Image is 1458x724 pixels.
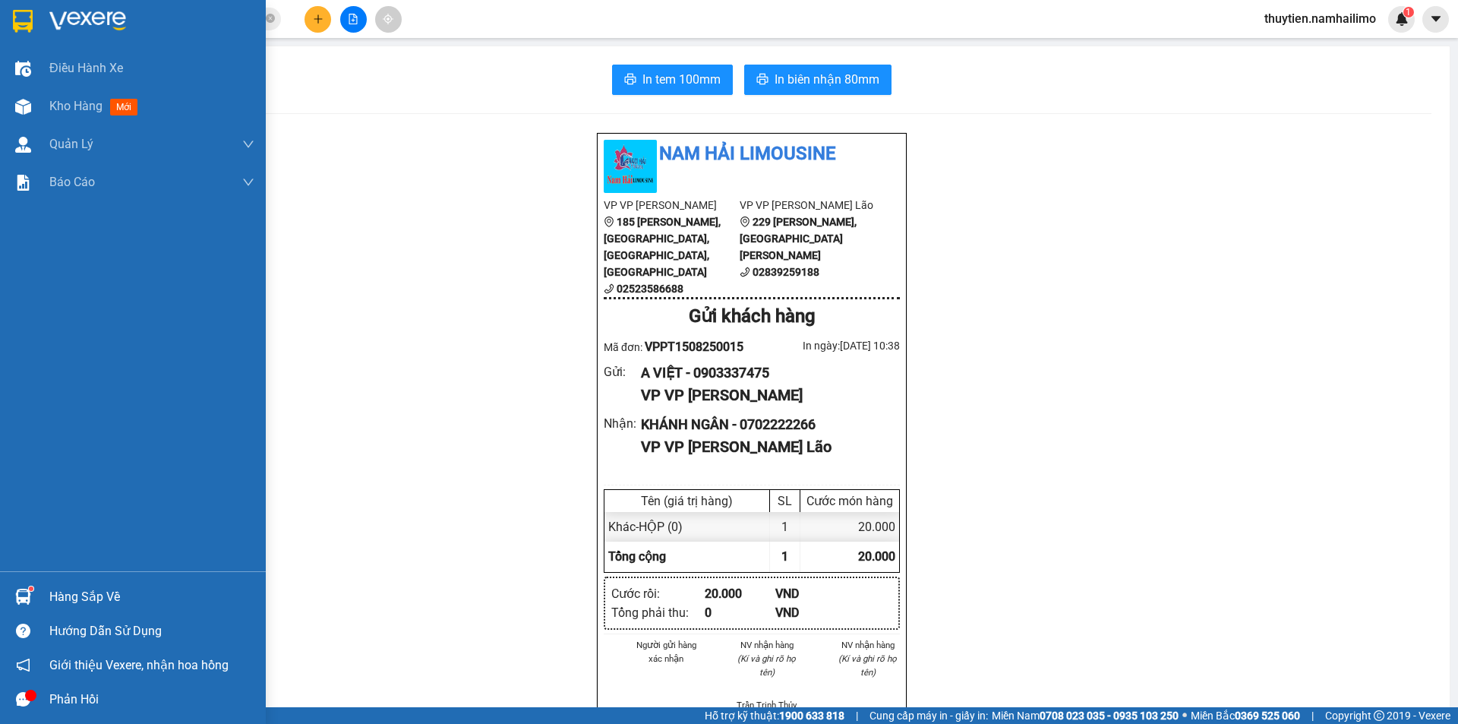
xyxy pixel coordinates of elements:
sup: 1 [1403,7,1414,17]
span: In tem 100mm [642,70,721,89]
div: Cước món hàng [804,494,895,508]
span: close-circle [266,12,275,27]
span: phone [604,283,614,294]
img: logo-vxr [13,10,33,33]
span: file-add [348,14,358,24]
div: Hàng sắp về [49,586,254,609]
button: aim [375,6,402,33]
li: NV nhận hàng [835,638,900,652]
span: notification [16,658,30,672]
span: Tổng cộng [608,549,666,564]
li: NV nhận hàng [735,638,800,652]
li: VP VP [PERSON_NAME] Lão [740,197,876,213]
img: warehouse-icon [15,61,31,77]
div: 20.000 [705,584,775,603]
span: environment [740,217,750,227]
button: printerIn tem 100mm [612,65,733,95]
span: question-circle [16,624,30,638]
span: mới [110,99,137,115]
button: caret-down [1422,6,1449,33]
img: warehouse-icon [15,99,31,115]
button: file-add [340,6,367,33]
strong: 0369 525 060 [1235,710,1300,722]
b: 229 [PERSON_NAME], [GEOGRAPHIC_DATA][PERSON_NAME] [740,216,857,261]
span: Giới thiệu Vexere, nhận hoa hồng [49,656,229,675]
span: printer [624,73,636,87]
span: message [16,692,30,707]
span: phone [740,267,750,277]
div: Cước rồi : [611,584,705,603]
div: Tổng phải thu : [611,603,705,622]
div: A VIỆT - 0903337475 [641,362,888,384]
strong: 0708 023 035 - 0935 103 250 [1040,710,1179,722]
div: SL [774,494,796,508]
span: Kho hàng [49,99,103,113]
div: Mã đơn: [604,337,752,356]
span: Miền Nam [992,707,1179,724]
span: | [1311,707,1314,724]
span: caret-down [1429,12,1443,26]
button: printerIn biên nhận 80mm [744,65,892,95]
img: solution-icon [15,175,31,191]
span: Quản Lý [49,134,93,153]
b: 02839259188 [753,266,819,278]
img: warehouse-icon [15,137,31,153]
i: (Kí và ghi rõ họ tên) [737,653,796,678]
span: Báo cáo [49,172,95,191]
span: environment [604,217,614,227]
span: | [856,707,858,724]
div: Phản hồi [49,688,254,711]
li: VP VP [PERSON_NAME] [604,197,740,213]
span: close-circle [266,14,275,23]
div: Gửi : [604,362,641,381]
span: copyright [1374,710,1384,721]
span: In biên nhận 80mm [775,70,879,89]
div: 1 [770,512,800,542]
span: Điều hành xe [49,58,123,77]
span: thuytien.namhailimo [1252,9,1388,28]
span: Miền Bắc [1191,707,1300,724]
div: VP VP [PERSON_NAME] [641,384,888,407]
div: Tên (giá trị hàng) [608,494,765,508]
span: 20.000 [858,549,895,564]
div: VND [775,603,846,622]
div: In ngày: [DATE] 10:38 [752,337,900,354]
span: aim [383,14,393,24]
img: icon-new-feature [1395,12,1409,26]
span: 1 [1406,7,1411,17]
img: logo.jpg [604,140,657,193]
span: 1 [781,549,788,564]
div: Nhận : [604,414,641,433]
button: plus [305,6,331,33]
b: 02523586688 [617,283,683,295]
b: 185 [PERSON_NAME], [GEOGRAPHIC_DATA], [GEOGRAPHIC_DATA], [GEOGRAPHIC_DATA] [604,216,721,278]
span: ⚪️ [1182,713,1187,719]
span: Khác - HỘP (0) [608,520,683,534]
i: (Kí và ghi rõ họ tên) [838,653,897,678]
span: printer [756,73,768,87]
span: down [242,176,254,188]
div: VP VP [PERSON_NAME] Lão [641,435,888,459]
img: warehouse-icon [15,589,31,605]
div: Hướng dẫn sử dụng [49,620,254,643]
strong: 1900 633 818 [779,710,844,722]
div: Gửi khách hàng [604,302,900,331]
div: 20.000 [800,512,899,542]
span: VPPT1508250015 [645,340,743,354]
sup: 1 [29,586,33,591]
span: plus [313,14,323,24]
span: Hỗ trợ kỹ thuật: [705,707,844,724]
span: down [242,138,254,150]
div: 0 [705,603,775,622]
span: Cung cấp máy in - giấy in: [869,707,988,724]
li: Người gửi hàng xác nhận [634,638,699,666]
div: KHÁNH NGÂN - 0702222266 [641,414,888,435]
li: Nam Hải Limousine [604,140,900,169]
div: VND [775,584,846,603]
